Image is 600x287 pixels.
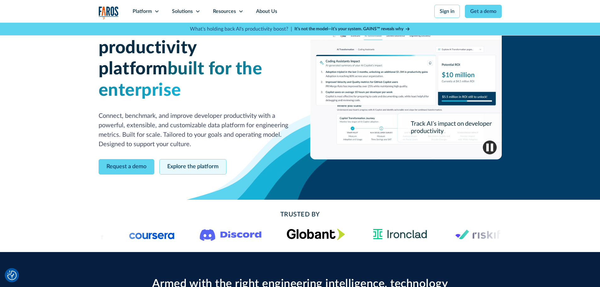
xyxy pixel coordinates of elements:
[7,271,17,280] button: Cookie Settings
[7,271,17,280] img: Revisit consent button
[213,8,236,15] div: Resources
[99,159,154,175] a: Request a demo
[434,5,460,18] a: Sign in
[287,228,345,240] img: Globant's logo
[294,26,410,32] a: It’s not the model—it’s your system. GAINS™ reveals why
[465,5,502,18] a: Get a demo
[99,6,119,19] img: Logo of the analytics and reporting company Faros.
[483,141,497,154] img: Pause video
[133,8,152,15] div: Platform
[99,60,262,99] span: built for the enterprise
[294,27,403,31] strong: It’s not the model—it’s your system. GAINS™ reveals why
[370,227,430,242] img: Ironclad Logo
[200,228,262,241] img: Logo of the communication platform Discord.
[172,8,193,15] div: Solutions
[149,210,451,219] h2: Trusted By
[99,6,119,19] a: home
[99,111,290,149] p: Connect, benchmark, and improve developer productivity with a powerful, extensible, and customiza...
[190,25,292,33] p: What's holding back AI's productivity boost? |
[129,229,175,239] img: Logo of the online learning platform Coursera.
[159,159,226,175] a: Explore the platform
[99,16,290,101] h1: The developer productivity platform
